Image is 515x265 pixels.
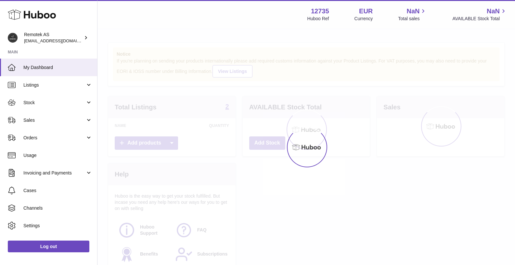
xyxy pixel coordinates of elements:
[23,205,92,211] span: Channels
[24,38,96,43] span: [EMAIL_ADDRESS][DOMAIN_NAME]
[24,32,83,44] div: Remotek AS
[354,16,373,22] div: Currency
[23,152,92,159] span: Usage
[307,16,329,22] div: Huboo Ref
[8,33,18,43] img: dag@remotek.no
[311,7,329,16] strong: 12735
[23,100,85,106] span: Stock
[406,7,419,16] span: NaN
[398,7,427,22] a: NaN Total sales
[452,7,507,22] a: NaN AVAILABLE Stock Total
[23,64,92,71] span: My Dashboard
[23,170,85,176] span: Invoicing and Payments
[23,188,92,194] span: Cases
[487,7,500,16] span: NaN
[23,82,85,88] span: Listings
[23,223,92,229] span: Settings
[23,117,85,123] span: Sales
[23,135,85,141] span: Orders
[8,241,89,252] a: Log out
[359,7,373,16] strong: EUR
[452,16,507,22] span: AVAILABLE Stock Total
[398,16,427,22] span: Total sales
